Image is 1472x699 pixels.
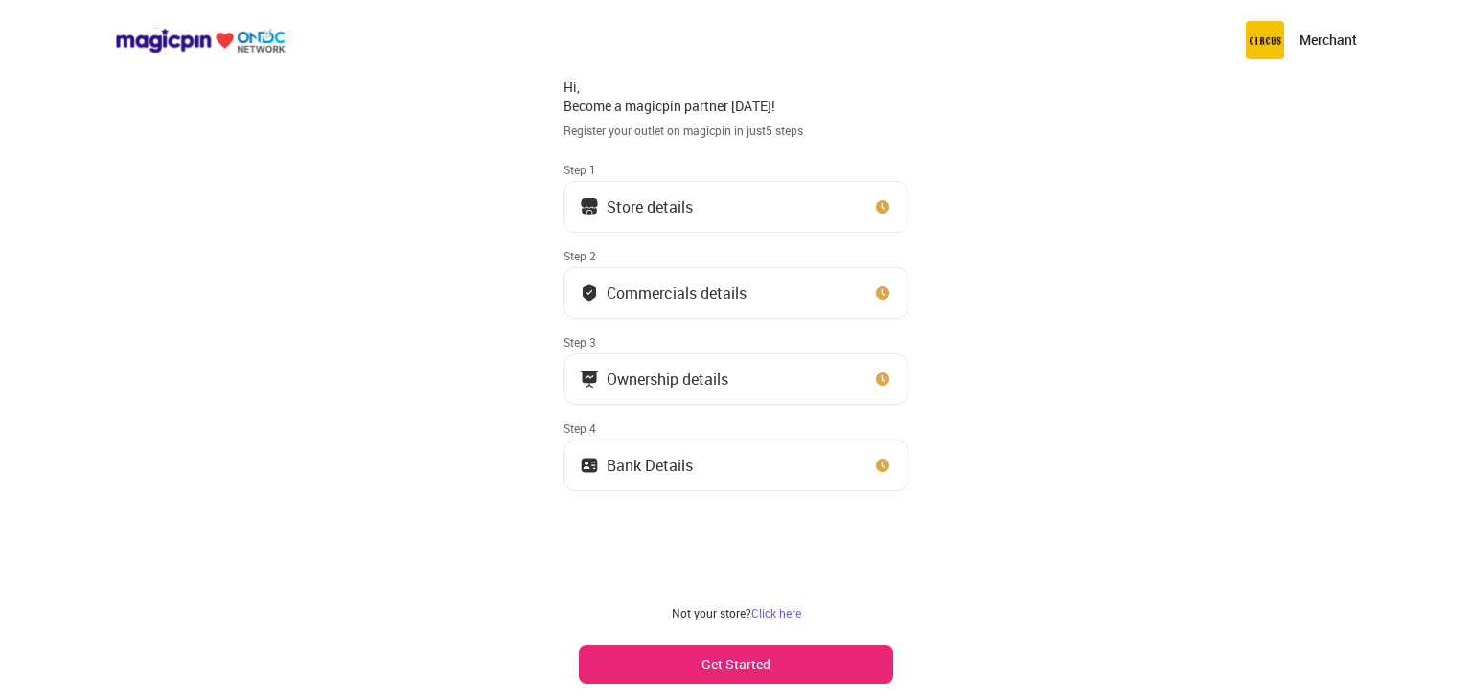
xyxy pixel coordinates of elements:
[873,456,892,475] img: clock_icon_new.67dbf243.svg
[1299,31,1357,50] p: Merchant
[563,78,908,115] div: Hi, Become a magicpin partner [DATE]!
[873,197,892,216] img: clock_icon_new.67dbf243.svg
[563,162,908,177] div: Step 1
[580,197,599,216] img: storeIcon.9b1f7264.svg
[580,283,599,303] img: bank_details_tick.fdc3558c.svg
[672,605,751,620] span: Not your store?
[607,461,693,470] div: Bank Details
[1246,21,1284,59] img: circus.b677b59b.png
[873,370,892,389] img: clock_icon_new.67dbf243.svg
[607,202,693,212] div: Store details
[607,288,747,298] div: Commercials details
[115,28,286,54] img: ondc-logo-new-small.8a59708e.svg
[563,123,908,139] div: Register your outlet on magicpin in just 5 steps
[607,374,728,384] div: Ownership details
[563,181,908,233] button: Store details
[580,370,599,389] img: commercials_icon.983f7837.svg
[563,267,908,319] button: Commercials details
[873,283,892,303] img: clock_icon_new.67dbf243.svg
[579,645,893,684] button: Get Started
[563,420,908,436] div: Step 4
[563,353,908,405] button: Ownership details
[563,334,908,349] div: Step 3
[580,456,599,475] img: ownership_icon.37569ceb.svg
[563,248,908,263] div: Step 2
[751,605,801,620] a: Click here
[563,440,908,491] button: Bank Details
